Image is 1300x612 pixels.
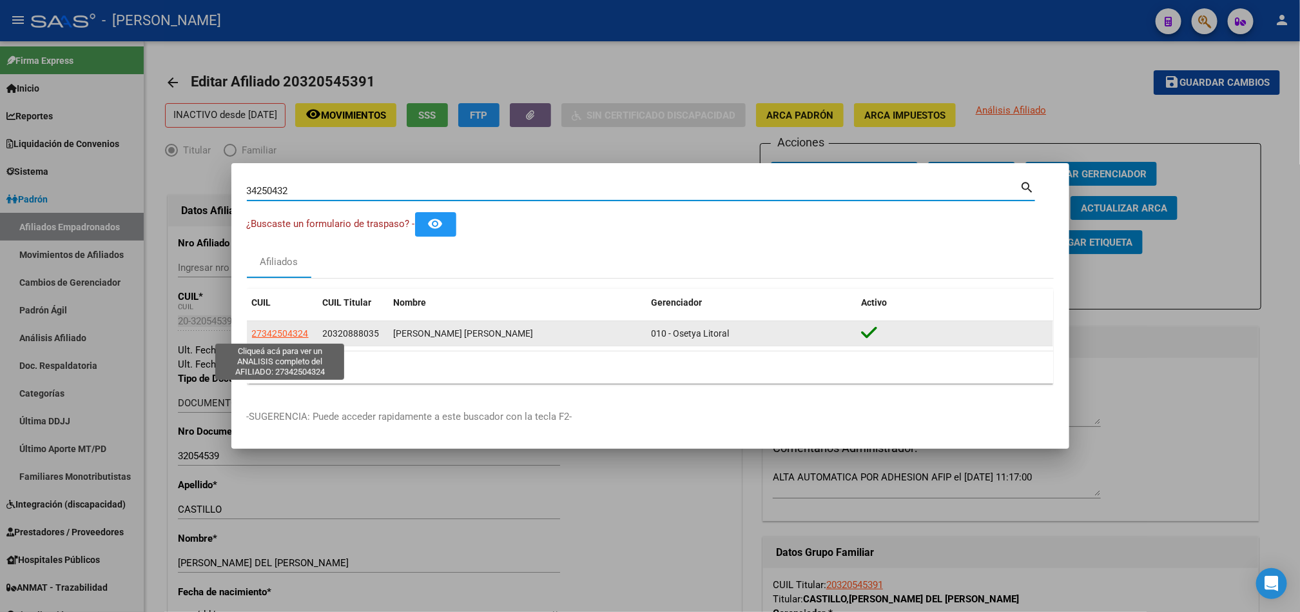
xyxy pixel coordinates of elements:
[394,326,641,341] div: [PERSON_NAME] [PERSON_NAME]
[646,289,857,317] datatable-header-cell: Gerenciador
[652,328,730,339] span: 010 - Osetya Litoral
[1256,568,1287,599] div: Open Intercom Messenger
[247,410,1054,424] p: -SUGERENCIA: Puede acceder rapidamente a este buscador con la tecla F2-
[252,297,271,308] span: CUIL
[861,297,887,308] span: Activo
[247,289,318,317] datatable-header-cell: CUIL
[389,289,646,317] datatable-header-cell: Nombre
[247,218,415,230] span: ¿Buscaste un formulario de traspaso? -
[247,351,1054,384] div: 1 total
[323,297,372,308] span: CUIL Titular
[652,297,703,308] span: Gerenciador
[394,297,427,308] span: Nombre
[318,289,389,317] datatable-header-cell: CUIL Titular
[323,328,380,339] span: 20320888035
[856,289,1053,317] datatable-header-cell: Activo
[428,216,443,232] mat-icon: remove_red_eye
[1020,179,1035,194] mat-icon: search
[252,328,309,339] span: 27342504324
[260,255,298,270] div: Afiliados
